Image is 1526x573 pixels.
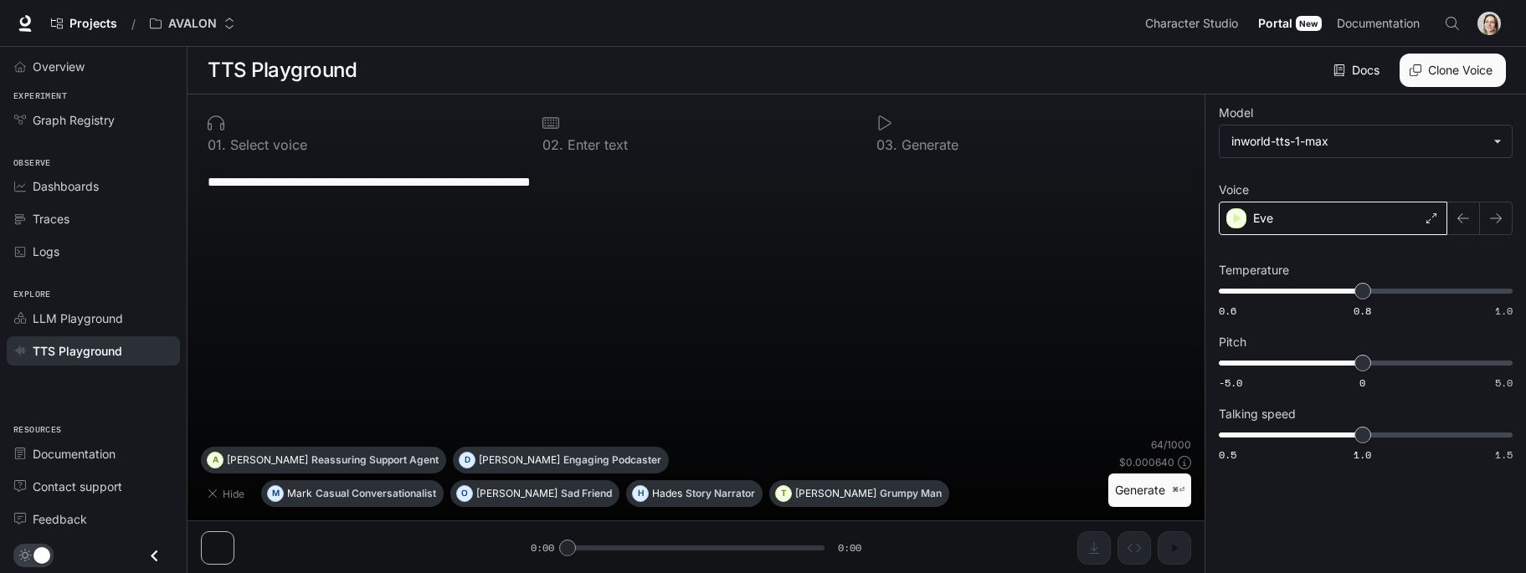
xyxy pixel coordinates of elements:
p: Model [1219,107,1253,119]
button: A[PERSON_NAME]Reassuring Support Agent [201,447,446,473]
a: Dashboards [7,171,180,201]
span: Logs [33,243,59,260]
p: AVALON [168,17,217,31]
p: Talking speed [1219,408,1296,420]
p: 0 1 . [208,138,226,151]
p: Casual Conversationalist [316,489,436,499]
span: Dark mode toggle [33,545,50,564]
p: Engaging Podcaster [563,455,661,465]
button: O[PERSON_NAME]Sad Friend [450,480,619,507]
p: [PERSON_NAME] [227,455,308,465]
div: D [460,447,475,473]
img: User avatar [1477,12,1501,35]
a: Character Studio [1138,7,1250,40]
div: A [208,447,223,473]
p: Temperature [1219,264,1289,276]
span: Dashboards [33,177,99,195]
p: Enter text [563,138,628,151]
button: Close drawer [136,539,173,573]
button: HHadesStory Narrator [626,480,763,507]
p: Sad Friend [561,489,612,499]
p: Voice [1219,184,1249,196]
p: 0 3 . [876,138,897,151]
p: [PERSON_NAME] [795,489,876,499]
p: Mark [287,489,312,499]
p: Grumpy Man [880,489,942,499]
span: LLM Playground [33,310,123,327]
div: T [776,480,791,507]
a: LLM Playground [7,304,180,333]
a: TTS Playground [7,336,180,366]
button: User avatar [1472,7,1506,40]
span: Contact support [33,478,122,495]
span: Documentation [33,445,116,463]
div: inworld-tts-1-max [1220,125,1512,157]
p: ⌘⏎ [1172,485,1184,495]
a: Go to projects [44,7,125,40]
span: 0.8 [1354,304,1371,318]
p: [PERSON_NAME] [476,489,557,499]
p: 64 / 1000 [1151,437,1191,452]
div: inworld-tts-1-max [1231,133,1485,150]
span: 1.0 [1354,448,1371,462]
span: -5.0 [1219,376,1242,390]
span: 0.6 [1219,304,1236,318]
p: 0 2 . [542,138,563,151]
div: M [268,480,283,507]
a: Graph Registry [7,105,180,135]
span: 0 [1359,376,1365,390]
a: Docs [1330,54,1386,87]
button: T[PERSON_NAME]Grumpy Man [769,480,949,507]
a: Overview [7,52,180,81]
button: D[PERSON_NAME]Engaging Podcaster [453,447,669,473]
button: Open Command Menu [1436,7,1469,40]
span: Overview [33,58,85,75]
h1: TTS Playground [208,54,357,87]
button: Clone Voice [1400,54,1506,87]
p: Hades [652,489,682,499]
span: Graph Registry [33,111,115,129]
a: Logs [7,237,180,266]
div: New [1296,16,1322,31]
a: Contact support [7,472,180,501]
div: O [457,480,472,507]
span: 0.5 [1219,448,1236,462]
div: / [125,15,142,33]
a: Traces [7,204,180,233]
a: Feedback [7,504,180,534]
span: 1.5 [1495,448,1513,462]
p: Story Narrator [686,489,755,499]
span: Portal [1258,13,1292,34]
span: 1.0 [1495,304,1513,318]
button: MMarkCasual Conversationalist [261,480,444,507]
span: 5.0 [1495,376,1513,390]
span: Traces [33,210,69,228]
span: Feedback [33,510,87,528]
span: Projects [69,17,117,31]
p: Select voice [226,138,307,151]
button: Generate⌘⏎ [1108,473,1191,508]
a: Documentation [1330,7,1432,40]
span: TTS Playground [33,342,122,360]
a: Documentation [7,439,180,468]
p: [PERSON_NAME] [479,455,560,465]
p: Eve [1253,210,1273,227]
span: Documentation [1337,13,1420,34]
p: $ 0.000640 [1119,455,1174,469]
span: Character Studio [1145,13,1238,34]
p: Generate [897,138,958,151]
p: Reassuring Support Agent [311,455,439,465]
button: Open workspace menu [142,7,243,40]
button: Hide [201,480,254,507]
a: PortalNew [1251,7,1328,40]
div: H [633,480,648,507]
p: Pitch [1219,336,1246,348]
